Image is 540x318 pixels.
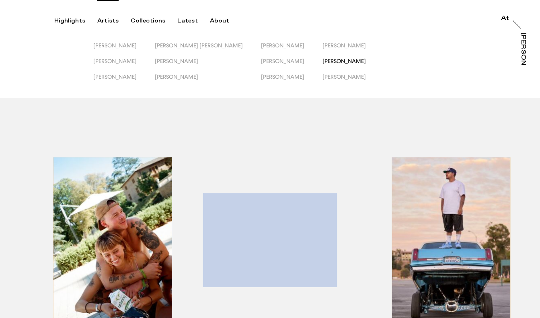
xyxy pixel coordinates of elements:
div: [PERSON_NAME] [520,33,526,94]
span: [PERSON_NAME] [261,42,304,49]
button: [PERSON_NAME] [93,73,155,89]
span: [PERSON_NAME] [322,42,366,49]
button: About [210,17,241,24]
button: Collections [131,17,177,24]
button: [PERSON_NAME] [261,73,322,89]
span: [PERSON_NAME] [322,73,366,80]
div: Artists [97,17,119,24]
span: [PERSON_NAME] [93,73,137,80]
button: [PERSON_NAME] [322,58,384,73]
span: [PERSON_NAME] [93,42,137,49]
span: [PERSON_NAME] [261,58,304,64]
button: Artists [97,17,131,24]
span: [PERSON_NAME] [155,73,198,80]
button: [PERSON_NAME] [261,42,322,58]
button: Latest [177,17,210,24]
button: [PERSON_NAME] [93,58,155,73]
div: Highlights [54,17,85,24]
span: [PERSON_NAME] [93,58,137,64]
a: At [501,15,509,23]
button: [PERSON_NAME] [PERSON_NAME] [155,42,261,58]
button: [PERSON_NAME] [93,42,155,58]
span: [PERSON_NAME] [322,58,366,64]
button: [PERSON_NAME] [155,58,261,73]
div: Collections [131,17,165,24]
button: [PERSON_NAME] [322,73,384,89]
div: About [210,17,229,24]
button: Highlights [54,17,97,24]
button: [PERSON_NAME] [261,58,322,73]
a: [PERSON_NAME] [518,33,526,65]
button: [PERSON_NAME] [322,42,384,58]
button: [PERSON_NAME] [155,73,261,89]
div: Latest [177,17,198,24]
span: [PERSON_NAME] [PERSON_NAME] [155,42,243,49]
span: [PERSON_NAME] [261,73,304,80]
span: [PERSON_NAME] [155,58,198,64]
